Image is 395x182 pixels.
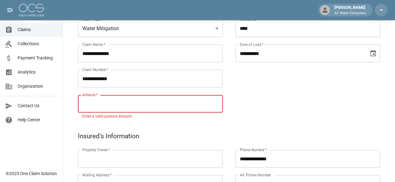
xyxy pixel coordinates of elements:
p: AZ Water Extractors [334,11,366,16]
div: [PERSON_NAME] [332,4,369,16]
span: Analytics [18,69,58,75]
span: Claims [18,26,58,33]
label: Claim Name [82,42,105,47]
label: Property Owner [82,147,110,152]
span: Contact Us [18,102,58,109]
span: Collections [18,41,58,47]
span: Payment Tracking [18,55,58,61]
div: Water Mitigation [78,19,223,37]
label: Phone Number [240,147,267,152]
span: Organization [18,83,58,90]
label: Claim Number [82,67,108,72]
label: Date of Loss [240,42,263,47]
div: © 2025 One Claim Solution [6,170,57,177]
span: Help Center [18,117,58,123]
button: open drawer [4,4,16,16]
label: Amount [82,92,98,97]
label: Mailing Address [82,172,112,178]
p: Enter a valid positive amount. [82,113,218,120]
button: Choose date, selected date is Sep 21, 2025 [367,47,379,60]
label: Alt. Phone Number [240,172,271,178]
img: ocs-logo-white-transparent.png [19,4,44,16]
